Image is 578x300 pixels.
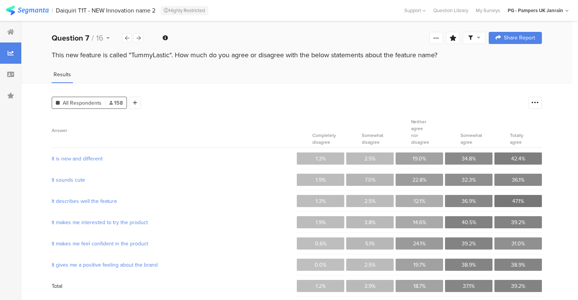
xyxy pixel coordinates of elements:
[414,197,425,205] span: 12.1%
[364,282,375,290] span: 3.9%
[52,6,53,15] div: |
[52,261,294,269] span: It gives me a positive feeling about the brand
[429,7,472,14] a: Question Library
[463,282,475,290] span: 37.1%
[316,176,326,184] span: 1.9%
[316,282,326,290] span: 1.2%
[462,197,476,205] span: 36.9%
[316,155,326,163] span: 1.3%
[52,50,542,60] div: This new feature is called "TummyLastic". How much do you agree or disagree with the below statem...
[511,282,525,290] span: 39.2%
[364,197,375,205] span: 2.5%
[472,7,504,14] a: My Surveys
[365,240,375,248] span: 5.1%
[316,218,326,226] span: 1.9%
[511,155,525,163] span: 42.4%
[411,118,429,146] span: Neither agree nor disagree
[52,282,62,290] div: Total
[362,132,383,146] span: Somewhat disagree
[315,240,326,248] span: 0.6%
[504,35,535,41] span: Share Report
[462,261,476,269] span: 38.9%
[413,155,426,163] span: 19.0%
[512,176,524,184] span: 36.1%
[52,176,294,184] span: It sounds cute
[56,7,155,14] div: Daiquiri T1T - NEW Innovation name 2
[461,132,482,146] span: Somewhat agree
[462,218,476,226] span: 40.5%
[364,218,375,226] span: 3.8%
[96,32,103,44] span: 16
[52,197,294,205] span: It describes well the feature
[413,261,426,269] span: 19.7%
[404,5,426,16] div: Support
[511,261,525,269] span: 38.9%
[161,6,208,15] div: Highly Restricted
[413,240,426,248] span: 24.1%
[462,240,476,248] span: 39.2%
[508,7,563,14] div: PG - Pampers UK Janrain
[315,261,326,269] span: 0.0%
[6,6,49,15] img: segmanta logo
[365,176,375,184] span: 7.0%
[510,132,523,146] span: Totally agree
[413,282,426,290] span: 18.7%
[364,261,375,269] span: 2.5%
[364,155,375,163] span: 2.5%
[52,155,294,163] span: It is new and different
[52,127,67,134] span: Answer
[413,218,426,226] span: 14.6%
[512,197,524,205] span: 47.1%
[52,240,294,248] span: It makes me feel confident in the product
[462,176,476,184] span: 32.3%
[511,240,525,248] span: 31.0%
[52,218,294,226] span: It makes me interested to try the product
[412,176,426,184] span: 22.8%
[92,32,94,44] span: /
[316,197,326,205] span: 1.3%
[462,155,476,163] span: 34.8%
[54,71,71,79] span: Results
[312,132,336,146] span: Completely disagree
[63,99,101,107] span: All Respondents
[52,32,89,44] b: Question 7
[511,218,525,226] span: 39.2%
[109,99,123,107] span: 158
